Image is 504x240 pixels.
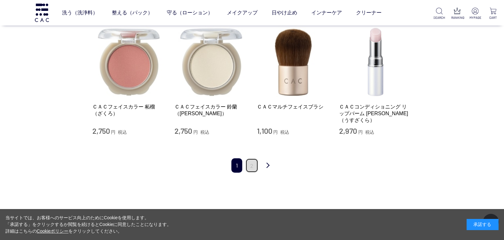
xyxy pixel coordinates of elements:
[469,15,481,20] p: MYPAGE
[111,130,115,135] span: 円
[112,4,153,22] a: 整える（パック）
[200,130,209,135] span: 税込
[339,126,357,135] span: 2,970
[433,15,445,20] p: SEARCH
[34,4,50,22] img: logo
[174,126,192,135] span: 2,750
[257,103,330,110] a: ＣＡＣマルチフェイスブラシ
[339,26,412,98] img: ＣＡＣコンディショニング リップバーム 薄桜（うすざくら）
[280,130,289,135] span: 税込
[433,8,445,20] a: SEARCH
[193,130,198,135] span: 円
[469,8,481,20] a: MYPAGE
[92,103,165,117] a: ＣＡＣフェイスカラー 柘榴（ざくろ）
[261,158,274,173] a: 次
[37,229,69,234] a: Cookieポリシー
[92,26,165,98] img: ＣＡＣフェイスカラー 柘榴（ざくろ）
[231,158,242,173] span: 1
[365,130,374,135] span: 税込
[358,130,363,135] span: 円
[174,103,247,117] a: ＣＡＣフェイスカラー 鈴蘭（[PERSON_NAME]）
[272,4,297,22] a: 日やけ止め
[227,4,258,22] a: メイクアップ
[356,4,382,22] a: クリーナー
[257,26,330,98] img: ＣＡＣマルチフェイスブラシ
[118,130,127,135] span: 税込
[5,214,172,235] div: 当サイトでは、お客様へのサービス向上のためにCookieを使用します。 「承諾する」をクリックするか閲覧を続けるとCookieに同意したことになります。 詳細はこちらの をクリックしてください。
[339,103,412,124] a: ＣＡＣコンディショニング リップバーム [PERSON_NAME]（うすざくら）
[257,126,272,135] span: 1,100
[311,4,342,22] a: インナーケア
[245,158,258,173] a: 2
[451,15,463,20] p: RANKING
[467,219,499,230] div: 承諾する
[451,8,463,20] a: RANKING
[174,26,247,98] img: ＣＡＣフェイスカラー 鈴蘭（すずらん）
[62,4,98,22] a: 洗う（洗浄料）
[92,126,110,135] span: 2,750
[487,8,499,20] a: CART
[167,4,213,22] a: 守る（ローション）
[487,15,499,20] p: CART
[273,130,278,135] span: 円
